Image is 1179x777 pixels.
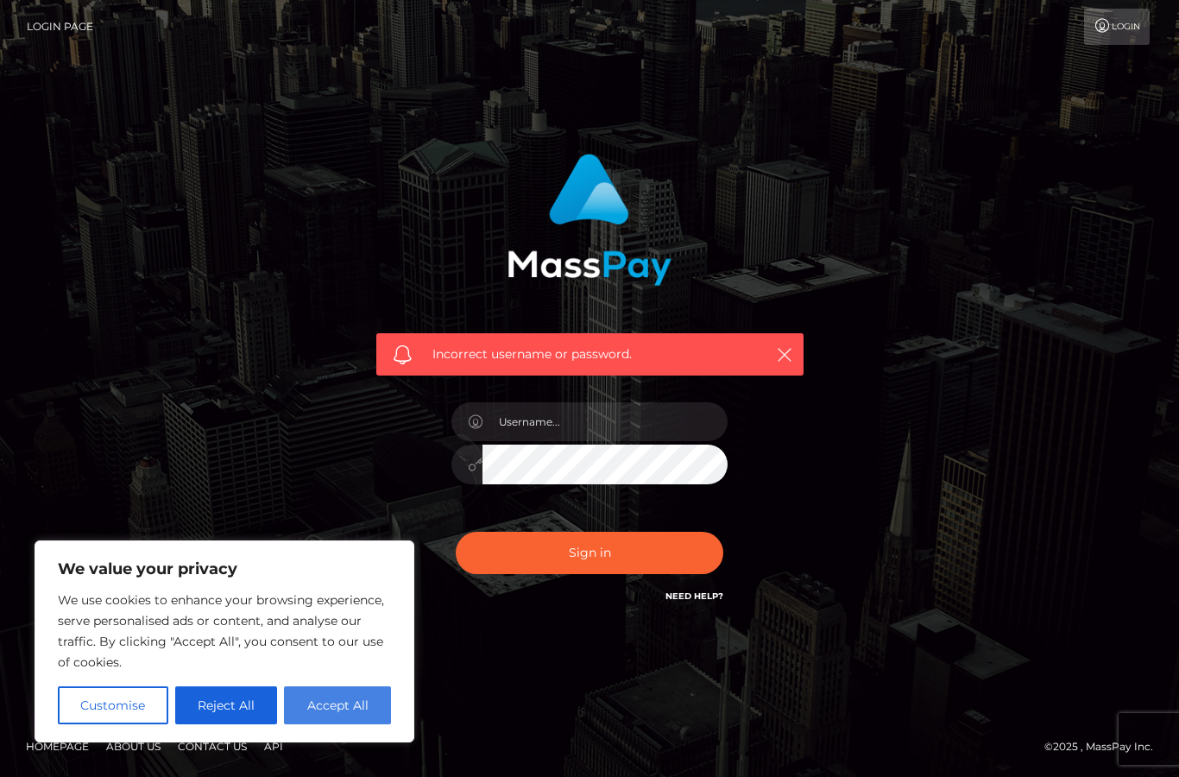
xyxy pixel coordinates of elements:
button: Sign in [456,532,723,574]
a: Contact Us [171,733,254,760]
a: Homepage [19,733,96,760]
img: MassPay Login [508,154,671,286]
p: We value your privacy [58,559,391,579]
a: Need Help? [665,591,723,602]
div: © 2025 , MassPay Inc. [1044,737,1166,756]
input: Username... [482,402,728,441]
a: Login [1084,9,1150,45]
a: About Us [99,733,167,760]
p: We use cookies to enhance your browsing experience, serve personalised ads or content, and analys... [58,590,391,673]
a: API [257,733,290,760]
span: Incorrect username or password. [432,345,747,363]
button: Accept All [284,686,391,724]
div: We value your privacy [35,540,414,742]
button: Customise [58,686,168,724]
button: Reject All [175,686,278,724]
a: Login Page [27,9,93,45]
